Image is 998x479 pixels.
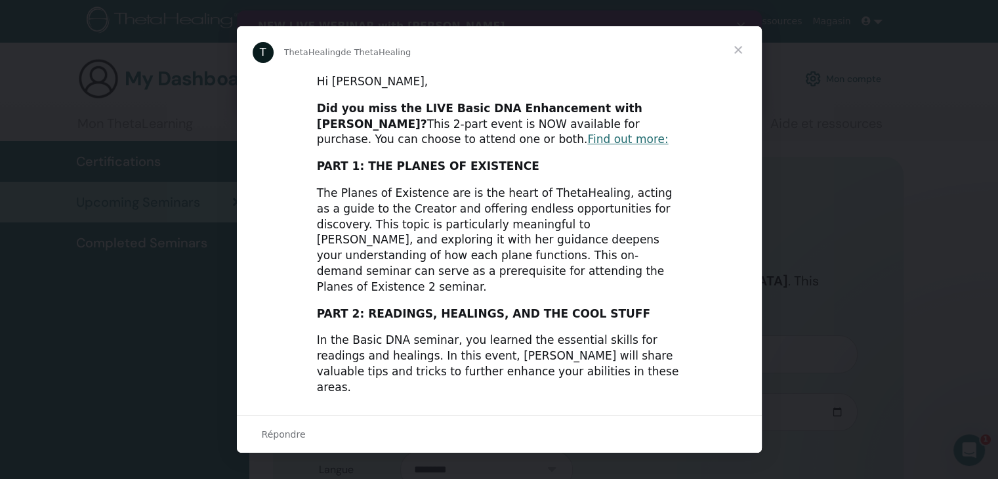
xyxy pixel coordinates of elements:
a: Find out more: [587,133,668,146]
div: Join us The very first webinar dedicated entirely to the energy of — how to understand it, live i... [21,9,483,75]
span: Répondre [262,426,306,443]
b: NEW LIVE WEBINAR with [PERSON_NAME] [21,9,268,22]
span: Fermer [715,26,762,73]
div: In the Basic DNA seminar, you learned the essential skills for readings and healings. In this eve... [317,333,682,395]
div: Fermer [500,12,513,20]
div: Ouvrir la conversation et répondre [237,415,762,453]
b: Clarity [323,49,362,61]
a: Reserve Your Spot ➜ [21,82,138,98]
b: PART 2: READINGS, HEALINGS, AND THE COOL STUFF [317,307,650,320]
span: ThetaHealing [284,47,341,57]
div: The Planes of Existence are is the heart of ThetaHealing, acting as a guide to the Creator and of... [317,186,682,295]
div: Hi [PERSON_NAME], [317,74,682,90]
i: [DATE] 11:00 AM MST [56,35,170,48]
b: PART 1: THE PLANES OF EXISTENCE [317,159,539,173]
div: This 2-part event is NOW available for purchase. You can choose to attend one or both. [317,101,682,148]
b: CLARITY — Learn It. Know It. Live It. Create With It. [21,22,326,35]
b: Did you miss the LIVE Basic DNA Enhancement with [PERSON_NAME]? [317,102,642,131]
span: de ThetaHealing [341,47,411,57]
div: Profile image for ThetaHealing [253,42,274,63]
